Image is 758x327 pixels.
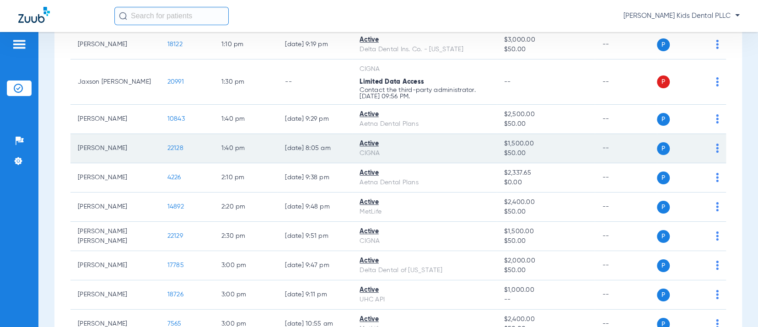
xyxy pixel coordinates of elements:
[657,259,670,272] span: P
[595,163,656,193] td: --
[716,114,719,123] img: group-dot-blue.svg
[278,134,352,163] td: [DATE] 8:05 AM
[167,262,184,268] span: 17785
[214,193,278,222] td: 2:20 PM
[657,230,670,243] span: P
[657,142,670,155] span: P
[504,227,588,236] span: $1,500.00
[167,321,182,327] span: 7565
[360,110,489,119] div: Active
[70,105,160,134] td: [PERSON_NAME]
[504,79,511,85] span: --
[657,75,670,88] span: P
[70,163,160,193] td: [PERSON_NAME]
[167,291,183,298] span: 18726
[167,174,181,181] span: 4226
[70,59,160,105] td: Jaxson [PERSON_NAME]
[595,251,656,280] td: --
[595,193,656,222] td: --
[360,315,489,324] div: Active
[278,30,352,59] td: [DATE] 9:19 PM
[716,144,719,153] img: group-dot-blue.svg
[504,266,588,275] span: $50.00
[278,193,352,222] td: [DATE] 9:48 PM
[278,280,352,310] td: [DATE] 9:11 PM
[504,315,588,324] span: $2,400.00
[360,79,424,85] span: Limited Data Access
[595,105,656,134] td: --
[167,41,183,48] span: 18122
[360,149,489,158] div: CIGNA
[167,145,183,151] span: 22128
[360,207,489,217] div: MetLife
[504,256,588,266] span: $2,000.00
[595,30,656,59] td: --
[595,59,656,105] td: --
[716,231,719,241] img: group-dot-blue.svg
[657,289,670,301] span: P
[504,178,588,188] span: $0.00
[360,236,489,246] div: CIGNA
[167,204,184,210] span: 14892
[595,222,656,251] td: --
[504,207,588,217] span: $50.00
[360,168,489,178] div: Active
[595,280,656,310] td: --
[70,193,160,222] td: [PERSON_NAME]
[214,163,278,193] td: 2:10 PM
[214,280,278,310] td: 3:00 PM
[119,12,127,20] img: Search Icon
[278,105,352,134] td: [DATE] 9:29 PM
[657,201,670,214] span: P
[504,285,588,295] span: $1,000.00
[70,134,160,163] td: [PERSON_NAME]
[712,283,758,327] iframe: Chat Widget
[504,45,588,54] span: $50.00
[278,163,352,193] td: [DATE] 9:38 PM
[504,119,588,129] span: $50.00
[360,178,489,188] div: Aetna Dental Plans
[716,173,719,182] img: group-dot-blue.svg
[70,222,160,251] td: [PERSON_NAME] [PERSON_NAME]
[360,35,489,45] div: Active
[360,285,489,295] div: Active
[504,149,588,158] span: $50.00
[278,251,352,280] td: [DATE] 9:47 PM
[360,295,489,305] div: UHC API
[624,11,740,21] span: [PERSON_NAME] Kids Dental PLLC
[504,236,588,246] span: $50.00
[716,261,719,270] img: group-dot-blue.svg
[167,79,184,85] span: 20991
[360,45,489,54] div: Delta Dental Ins. Co. - [US_STATE]
[214,251,278,280] td: 3:00 PM
[18,7,50,23] img: Zuub Logo
[657,38,670,51] span: P
[657,113,670,126] span: P
[360,87,489,100] p: Contact the third-party administrator. [DATE] 09:56 PM.
[716,77,719,86] img: group-dot-blue.svg
[504,295,588,305] span: --
[278,59,352,105] td: --
[360,227,489,236] div: Active
[214,30,278,59] td: 1:10 PM
[70,280,160,310] td: [PERSON_NAME]
[360,256,489,266] div: Active
[360,266,489,275] div: Delta Dental of [US_STATE]
[504,110,588,119] span: $2,500.00
[214,105,278,134] td: 1:40 PM
[504,198,588,207] span: $2,400.00
[114,7,229,25] input: Search for patients
[278,222,352,251] td: [DATE] 9:51 PM
[12,39,27,50] img: hamburger-icon
[167,233,183,239] span: 22129
[214,134,278,163] td: 1:40 PM
[504,35,588,45] span: $3,000.00
[716,202,719,211] img: group-dot-blue.svg
[70,251,160,280] td: [PERSON_NAME]
[360,198,489,207] div: Active
[360,139,489,149] div: Active
[716,40,719,49] img: group-dot-blue.svg
[657,172,670,184] span: P
[504,139,588,149] span: $1,500.00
